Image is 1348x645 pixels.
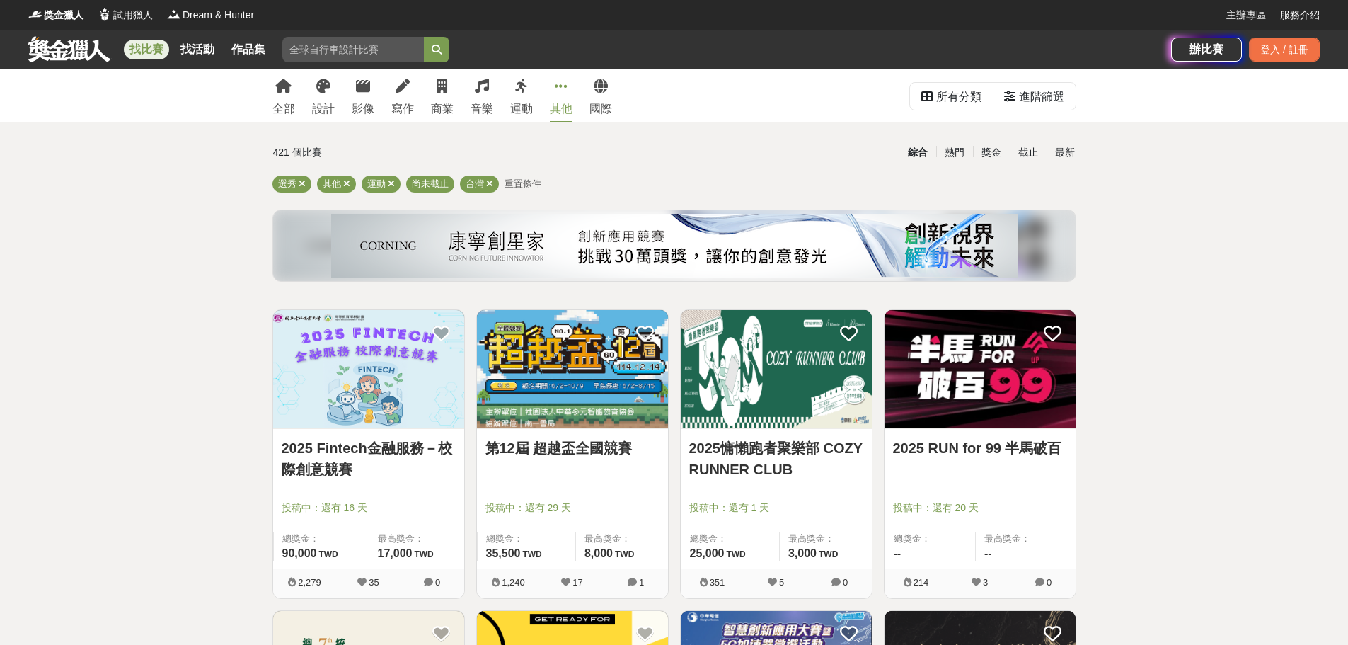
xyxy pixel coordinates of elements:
[28,8,83,23] a: Logo獎金獵人
[471,101,493,118] div: 音樂
[367,178,386,189] span: 運動
[690,547,725,559] span: 25,000
[412,178,449,189] span: 尚未截止
[431,69,454,122] a: 商業
[639,577,644,588] span: 1
[1019,83,1064,111] div: 進階篩選
[510,69,533,122] a: 運動
[984,547,992,559] span: --
[167,7,181,21] img: Logo
[486,532,567,546] span: 總獎金：
[273,310,464,428] img: Cover Image
[167,8,254,23] a: LogoDream & Hunter
[510,101,533,118] div: 運動
[984,532,1067,546] span: 最高獎金：
[331,214,1018,278] img: 450e0687-a965-40c0-abf0-84084e733638.png
[572,577,582,588] span: 17
[1047,140,1083,165] div: 最新
[726,549,745,559] span: TWD
[894,532,967,546] span: 總獎金：
[710,577,725,588] span: 351
[1280,8,1320,23] a: 服務介紹
[414,549,433,559] span: TWD
[273,310,464,429] a: Cover Image
[973,140,1010,165] div: 獎金
[689,438,863,480] a: 2025慵懶跑者聚樂部 COZY RUNNER CLUB
[1010,140,1047,165] div: 截止
[477,310,668,429] a: Cover Image
[681,310,872,428] img: Cover Image
[391,69,414,122] a: 寫作
[282,438,456,480] a: 2025 Fintech金融服務－校際創意競賽
[378,547,413,559] span: 17,000
[175,40,220,59] a: 找活動
[819,549,838,559] span: TWD
[352,69,374,122] a: 影像
[378,532,456,546] span: 最高獎金：
[282,501,456,515] span: 投稿中：還有 16 天
[690,532,771,546] span: 總獎金：
[936,83,981,111] div: 所有分類
[1047,577,1052,588] span: 0
[98,8,153,23] a: Logo試用獵人
[689,501,863,515] span: 投稿中：還有 1 天
[502,577,525,588] span: 1,240
[471,69,493,122] a: 音樂
[312,101,335,118] div: 設計
[486,547,521,559] span: 35,500
[843,577,848,588] span: 0
[681,310,872,429] a: Cover Image
[273,140,540,165] div: 421 個比賽
[615,549,634,559] span: TWD
[550,69,572,122] a: 其他
[282,547,317,559] span: 90,000
[477,310,668,428] img: Cover Image
[272,101,295,118] div: 全部
[98,7,112,21] img: Logo
[113,8,153,23] span: 試用獵人
[983,577,988,588] span: 3
[298,577,321,588] span: 2,279
[391,101,414,118] div: 寫作
[885,310,1076,428] img: Cover Image
[788,547,817,559] span: 3,000
[1171,38,1242,62] a: 辦比賽
[779,577,784,588] span: 5
[282,532,360,546] span: 總獎金：
[589,69,612,122] a: 國際
[936,140,973,165] div: 熱門
[183,8,254,23] span: Dream & Hunter
[550,101,572,118] div: 其他
[894,547,901,559] span: --
[885,310,1076,429] a: Cover Image
[914,577,929,588] span: 214
[124,40,169,59] a: 找比賽
[584,547,613,559] span: 8,000
[1226,8,1266,23] a: 主辦專區
[589,101,612,118] div: 國際
[435,577,440,588] span: 0
[44,8,83,23] span: 獎金獵人
[893,438,1067,459] a: 2025 RUN for 99 半馬破百
[272,69,295,122] a: 全部
[505,178,541,189] span: 重置條件
[28,7,42,21] img: Logo
[788,532,863,546] span: 最高獎金：
[522,549,541,559] span: TWD
[282,37,424,62] input: 全球自行車設計比賽
[278,178,296,189] span: 選秀
[584,532,659,546] span: 最高獎金：
[466,178,484,189] span: 台灣
[312,69,335,122] a: 設計
[369,577,379,588] span: 35
[431,101,454,118] div: 商業
[318,549,338,559] span: TWD
[352,101,374,118] div: 影像
[485,438,659,459] a: 第12屆 超越盃全國競賽
[1249,38,1320,62] div: 登入 / 註冊
[899,140,936,165] div: 綜合
[893,501,1067,515] span: 投稿中：還有 20 天
[485,501,659,515] span: 投稿中：還有 29 天
[226,40,271,59] a: 作品集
